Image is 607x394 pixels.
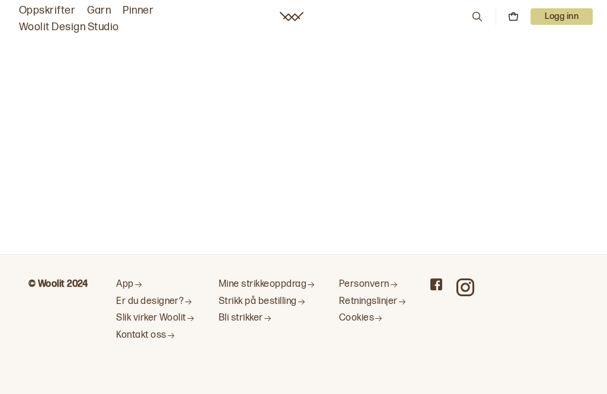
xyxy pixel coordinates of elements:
a: Woolit [280,12,303,21]
b: © Woolit 2024 [28,278,88,290]
a: Oppskrifter [19,2,75,19]
p: Logg inn [531,8,593,25]
a: Kontakt oss [116,329,195,342]
a: Bli strikker [219,312,315,325]
a: Personvern [339,278,407,291]
a: Pinner [123,2,154,19]
a: Retningslinjer [339,296,407,308]
a: Woolit on Facebook [430,278,442,290]
a: Garn [87,2,111,19]
a: Mine strikkeoppdrag [219,278,315,291]
button: User dropdown [531,8,593,25]
a: Er du designer? [116,296,195,308]
a: Woolit on Instagram [456,278,474,296]
a: App [116,278,195,291]
a: Strikk på bestilling [219,296,315,308]
a: Cookies [339,312,407,325]
a: Slik virker Woolit [116,312,195,325]
a: Woolit Design Studio [19,19,119,36]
